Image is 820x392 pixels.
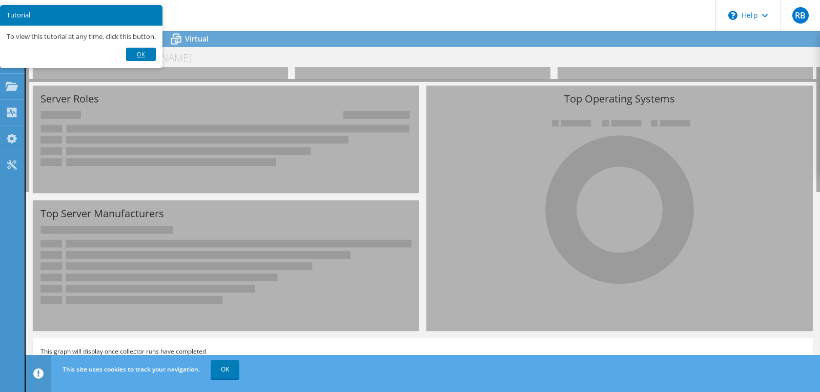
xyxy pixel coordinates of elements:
div: This graph will display once collector runs have completed [33,338,813,365]
span: RB [792,7,809,24]
a: Ok [126,48,156,61]
svg: \n [728,11,737,20]
span: Virtual [185,34,209,44]
a: OK [211,360,239,379]
p: To view this tutorial at any time, click this button. [7,32,156,41]
h3: Tutorial [7,12,156,18]
span: This site uses cookies to track your navigation. [63,365,200,374]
